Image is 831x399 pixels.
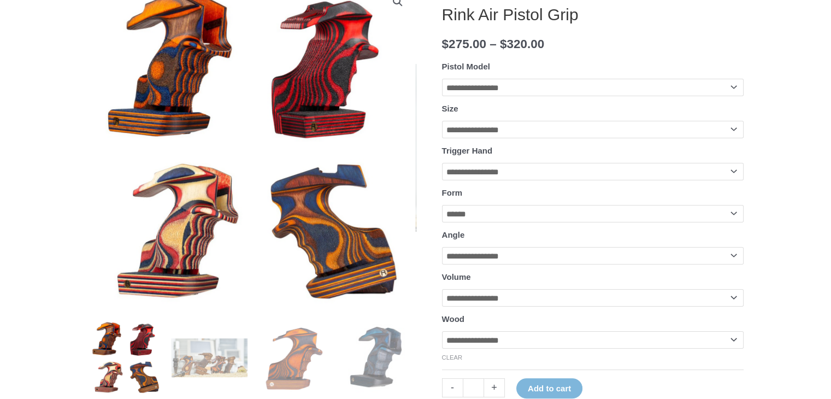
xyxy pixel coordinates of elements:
[500,37,544,51] bdi: 320.00
[340,320,416,396] img: Rink Air Pistol Grip - Image 4
[442,62,490,71] label: Pistol Model
[442,146,493,155] label: Trigger Hand
[442,188,463,197] label: Form
[490,37,497,51] span: –
[484,378,505,397] a: +
[442,230,465,239] label: Angle
[500,37,507,51] span: $
[442,378,463,397] a: -
[442,5,744,25] h1: Rink Air Pistol Grip
[88,320,164,396] img: Rink Air Pistol Grip
[256,320,332,396] img: Rink Air Pistol Grip - Image 3
[442,104,458,113] label: Size
[442,272,471,281] label: Volume
[516,378,582,398] button: Add to cart
[442,354,463,361] a: Clear options
[442,37,449,51] span: $
[172,320,247,396] img: Rink Air Pistol Grip - Image 2
[463,378,484,397] input: Product quantity
[442,314,464,324] label: Wood
[442,37,486,51] bdi: 275.00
